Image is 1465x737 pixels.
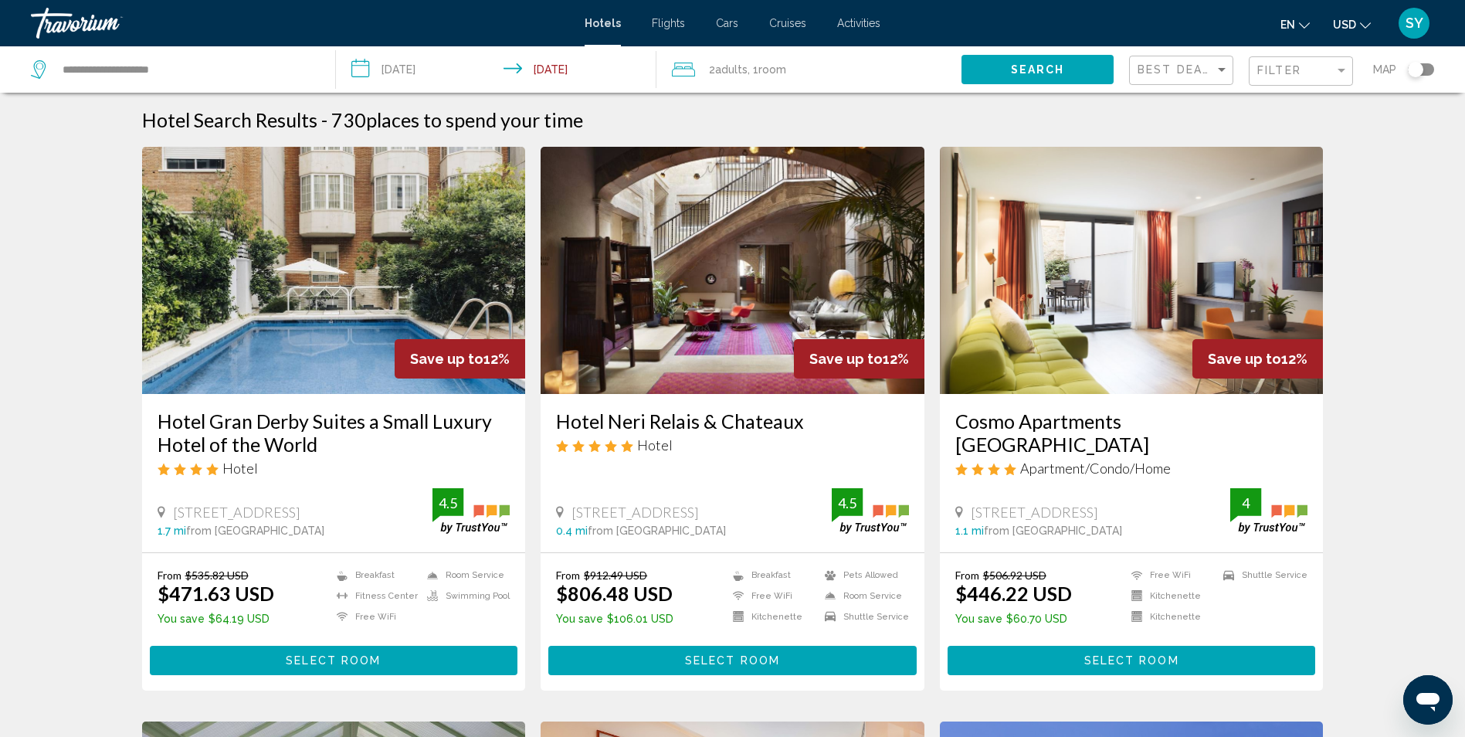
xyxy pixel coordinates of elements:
[1249,56,1353,87] button: Filter
[716,17,738,29] a: Cars
[984,525,1122,537] span: from [GEOGRAPHIC_DATA]
[158,409,510,456] a: Hotel Gran Derby Suites a Small Luxury Hotel of the World
[186,525,324,537] span: from [GEOGRAPHIC_DATA]
[971,504,1098,521] span: [STREET_ADDRESS]
[556,613,673,625] p: $106.01 USD
[410,351,483,367] span: Save up to
[1208,351,1281,367] span: Save up to
[758,63,786,76] span: Room
[541,147,924,394] img: Hotel image
[715,63,748,76] span: Adults
[419,589,510,603] li: Swimming Pool
[419,569,510,582] li: Room Service
[142,147,526,394] img: Hotel image
[1138,64,1229,77] mat-select: Sort by
[158,582,274,605] ins: $471.63 USD
[837,17,880,29] a: Activities
[1216,569,1307,582] li: Shuttle Service
[329,589,419,603] li: Fitness Center
[329,610,419,623] li: Free WiFi
[1230,494,1261,512] div: 4
[556,582,673,605] ins: $806.48 USD
[1373,59,1396,80] span: Map
[321,108,327,131] span: -
[150,650,518,667] a: Select Room
[548,646,917,674] button: Select Room
[1280,19,1295,31] span: en
[652,17,685,29] span: Flights
[585,17,621,29] a: Hotels
[366,108,583,131] span: places to spend your time
[1124,569,1216,582] li: Free WiFi
[158,613,205,625] span: You save
[222,460,258,477] span: Hotel
[584,569,647,582] del: $912.49 USD
[1192,339,1323,379] div: 12%
[817,569,909,582] li: Pets Allowed
[556,569,580,582] span: From
[983,569,1046,582] del: $506.92 USD
[571,504,699,521] span: [STREET_ADDRESS]
[185,569,249,582] del: $535.82 USD
[748,59,786,80] span: , 1
[432,494,463,512] div: 4.5
[556,409,909,433] a: Hotel Neri Relais & Chateaux
[548,650,917,667] a: Select Room
[1257,64,1301,76] span: Filter
[158,525,186,537] span: 1.7 mi
[948,650,1316,667] a: Select Room
[1406,15,1423,31] span: SY
[769,17,806,29] a: Cruises
[940,147,1324,394] img: Hotel image
[817,589,909,603] li: Room Service
[556,613,603,625] span: You save
[955,613,1072,625] p: $60.70 USD
[331,108,583,131] h2: 730
[637,436,673,453] span: Hotel
[961,55,1114,83] button: Search
[709,59,748,80] span: 2
[556,525,588,537] span: 0.4 mi
[556,436,909,453] div: 5 star Hotel
[832,488,909,534] img: trustyou-badge.svg
[1138,63,1219,76] span: Best Deals
[685,655,780,667] span: Select Room
[955,460,1308,477] div: 4 star Apartment
[955,409,1308,456] h3: Cosmo Apartments [GEOGRAPHIC_DATA]
[1084,655,1179,667] span: Select Room
[809,351,883,367] span: Save up to
[158,460,510,477] div: 4 star Hotel
[1020,460,1171,477] span: Apartment/Condo/Home
[432,488,510,534] img: trustyou-badge.svg
[832,494,863,512] div: 4.5
[948,646,1316,674] button: Select Room
[725,569,817,582] li: Breakfast
[158,613,274,625] p: $64.19 USD
[794,339,924,379] div: 12%
[955,525,984,537] span: 1.1 mi
[1230,488,1307,534] img: trustyou-badge.svg
[955,582,1072,605] ins: $446.22 USD
[329,569,419,582] li: Breakfast
[725,610,817,623] li: Kitchenette
[142,108,317,131] h1: Hotel Search Results
[395,339,525,379] div: 12%
[158,569,181,582] span: From
[286,655,381,667] span: Select Room
[955,613,1002,625] span: You save
[588,525,726,537] span: from [GEOGRAPHIC_DATA]
[1396,63,1434,76] button: Toggle map
[1333,13,1371,36] button: Change currency
[1124,610,1216,623] li: Kitchenette
[173,504,300,521] span: [STREET_ADDRESS]
[336,46,656,93] button: Check-in date: Nov 17, 2025 Check-out date: Nov 19, 2025
[1394,7,1434,39] button: User Menu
